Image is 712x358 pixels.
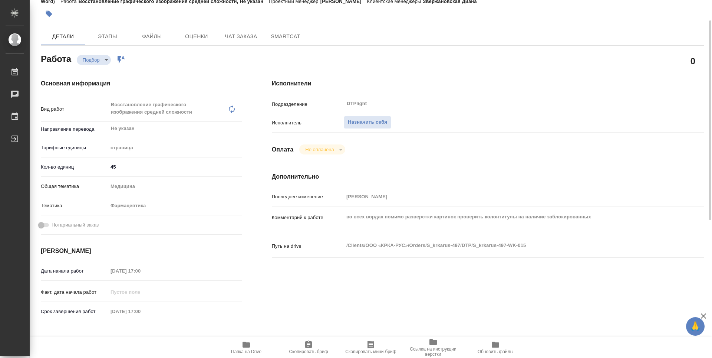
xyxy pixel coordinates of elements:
span: Этапы [90,32,125,41]
span: Скопировать мини-бриф [345,349,396,354]
h4: Исполнители [272,79,704,88]
h2: 0 [690,55,695,67]
button: Ссылка на инструкции верстки [402,337,464,358]
input: Пустое поле [108,266,173,276]
input: Пустое поле [108,287,173,297]
span: Папка на Drive [231,349,261,354]
input: Пустое поле [344,191,668,202]
h2: Работа [41,52,71,65]
div: страница [108,141,242,154]
span: Детали [45,32,81,41]
button: Скопировать мини-бриф [340,337,402,358]
p: Факт. срок заверш. работ [41,336,108,344]
p: Кол-во единиц [41,163,108,171]
input: Пустое поле [108,306,173,317]
div: Подбор [77,55,111,65]
input: Пустое поле [108,335,173,345]
button: 🙏 [686,317,705,336]
h4: Дополнительно [272,172,704,181]
button: Скопировать бриф [277,337,340,358]
p: Факт. дата начала работ [41,289,108,296]
p: Подразделение [272,101,344,108]
p: Исполнитель [272,119,344,127]
h4: Основная информация [41,79,242,88]
h4: Оплата [272,145,294,154]
button: Подбор [80,57,102,63]
p: Тарифные единицы [41,144,108,152]
span: Чат заказа [223,32,259,41]
span: Нотариальный заказ [52,221,99,229]
span: SmartCat [268,32,303,41]
input: ✎ Введи что-нибудь [108,162,242,172]
span: 🙏 [689,319,702,334]
p: Направление перевода [41,126,108,133]
span: Скопировать бриф [289,349,328,354]
p: Путь на drive [272,243,344,250]
p: Дата начала работ [41,267,108,275]
textarea: /Clients/ООО «КРКА-РУС»/Orders/S_krkarus-497/DTP/S_krkarus-497-WK-015 [344,239,668,252]
button: Назначить себя [344,116,391,129]
span: Назначить себя [348,118,387,127]
p: Последнее изменение [272,193,344,201]
div: Фармацевтика [108,199,242,212]
p: Тематика [41,202,108,209]
p: Комментарий к работе [272,214,344,221]
h4: [PERSON_NAME] [41,247,242,256]
textarea: во всех вордах помимо разверстки картинок проверить колонтитулы на наличие заблокированных [344,211,668,223]
div: Медицина [108,180,242,193]
span: Обновить файлы [478,349,514,354]
button: Обновить файлы [464,337,527,358]
button: Добавить тэг [41,6,57,22]
button: Папка на Drive [215,337,277,358]
div: Подбор [299,144,345,154]
span: Оценки [179,32,214,41]
p: Общая тематика [41,183,108,190]
p: Срок завершения работ [41,308,108,315]
p: Вид работ [41,105,108,113]
button: Не оплачена [303,146,336,153]
span: Файлы [134,32,170,41]
span: Ссылка на инструкции верстки [406,346,460,357]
